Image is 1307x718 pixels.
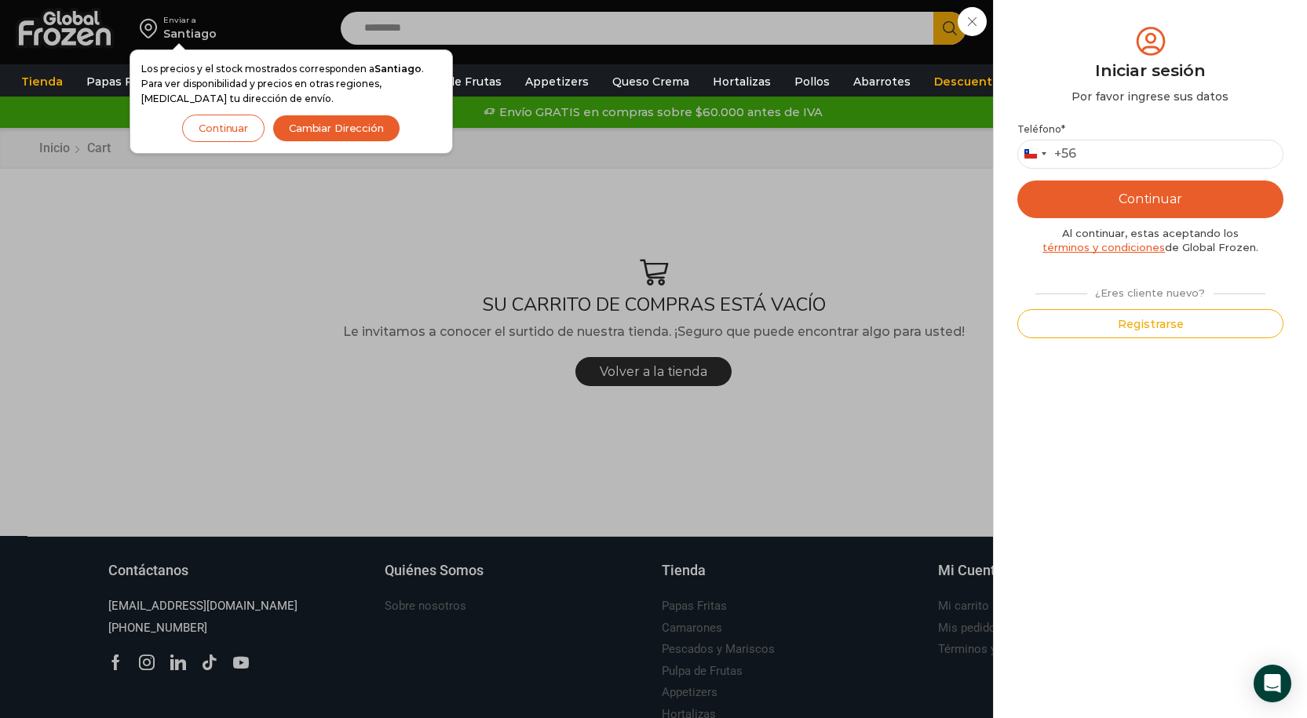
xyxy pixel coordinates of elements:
[926,67,1014,97] a: Descuentos
[517,67,597,97] a: Appetizers
[1054,146,1076,162] div: +56
[403,67,509,97] a: Pulpa de Frutas
[1017,89,1283,104] div: Por favor ingrese sus datos
[1028,280,1273,301] div: ¿Eres cliente nuevo?
[78,67,166,97] a: Papas Fritas
[272,115,400,142] button: Cambiar Dirección
[1133,24,1169,59] img: tabler-icon-user-circle.svg
[604,67,697,97] a: Queso Crema
[1254,665,1291,702] div: Open Intercom Messenger
[1042,241,1165,253] a: términos y condiciones
[141,61,441,107] p: Los precios y el stock mostrados corresponden a . Para ver disponibilidad y precios en otras regi...
[1017,180,1283,218] button: Continuar
[1017,309,1283,338] button: Registrarse
[1017,59,1283,82] div: Iniciar sesión
[182,115,265,142] button: Continuar
[13,67,71,97] a: Tienda
[374,63,422,75] strong: Santiago
[1018,140,1076,168] button: Selected country
[787,67,838,97] a: Pollos
[845,67,918,97] a: Abarrotes
[1017,226,1283,255] div: Al continuar, estas aceptando los de Global Frozen.
[1017,123,1283,136] label: Teléfono
[705,67,779,97] a: Hortalizas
